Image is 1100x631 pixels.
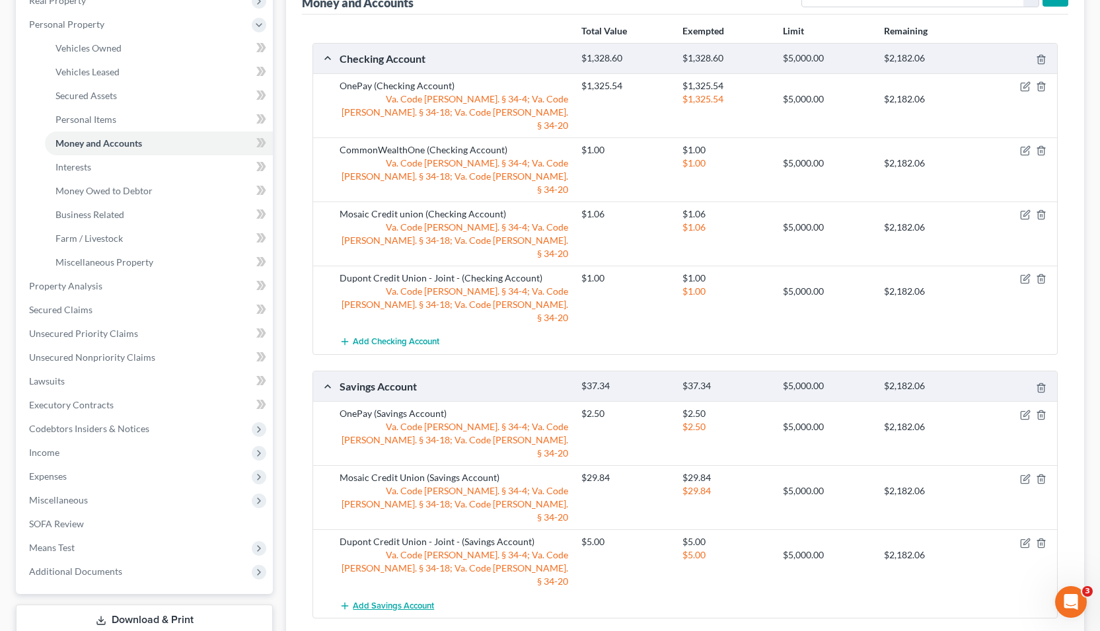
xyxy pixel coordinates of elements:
[575,143,675,157] div: $1.00
[333,143,575,157] div: CommonWealthOne (Checking Account)
[333,379,575,393] div: Savings Account
[676,157,776,170] div: $1.00
[776,221,877,234] div: $5,000.00
[877,157,978,170] div: $2,182.06
[575,79,675,93] div: $1,325.54
[55,137,142,149] span: Money and Accounts
[877,285,978,298] div: $2,182.06
[45,131,273,155] a: Money and Accounts
[676,93,776,106] div: $1,325.54
[29,542,75,553] span: Means Test
[575,272,675,285] div: $1.00
[884,25,928,36] strong: Remaining
[676,285,776,298] div: $1.00
[333,93,575,132] div: Va. Code [PERSON_NAME]. § 34-4; Va. Code [PERSON_NAME]. § 34-18; Va. Code [PERSON_NAME]. § 34-20
[55,233,123,244] span: Farm / Livestock
[575,407,675,420] div: $2.50
[877,93,978,106] div: $2,182.06
[45,60,273,84] a: Vehicles Leased
[776,548,877,562] div: $5,000.00
[18,298,273,322] a: Secured Claims
[333,420,575,460] div: Va. Code [PERSON_NAME]. § 34-4; Va. Code [PERSON_NAME]. § 34-18; Va. Code [PERSON_NAME]. § 34-20
[1082,586,1093,597] span: 3
[45,84,273,108] a: Secured Assets
[676,471,776,484] div: $29.84
[333,535,575,548] div: Dupont Credit Union - Joint - (Savings Account)
[29,566,122,577] span: Additional Documents
[676,484,776,498] div: $29.84
[55,114,116,125] span: Personal Items
[18,274,273,298] a: Property Analysis
[776,420,877,433] div: $5,000.00
[55,42,122,54] span: Vehicles Owned
[45,227,273,250] a: Farm / Livestock
[676,420,776,433] div: $2.50
[333,285,575,324] div: Va. Code [PERSON_NAME]. § 34-4; Va. Code [PERSON_NAME]. § 34-18; Va. Code [PERSON_NAME]. § 34-20
[18,346,273,369] a: Unsecured Nonpriority Claims
[29,328,138,339] span: Unsecured Priority Claims
[682,25,724,36] strong: Exempted
[29,352,155,363] span: Unsecured Nonpriority Claims
[29,423,149,434] span: Codebtors Insiders & Notices
[877,484,978,498] div: $2,182.06
[676,207,776,221] div: $1.06
[333,407,575,420] div: OnePay (Savings Account)
[333,207,575,221] div: Mosaic Credit union (Checking Account)
[776,157,877,170] div: $5,000.00
[333,272,575,285] div: Dupont Credit Union - Joint - (Checking Account)
[29,375,65,387] span: Lawsuits
[18,322,273,346] a: Unsecured Priority Claims
[45,155,273,179] a: Interests
[676,79,776,93] div: $1,325.54
[333,221,575,260] div: Va. Code [PERSON_NAME]. § 34-4; Va. Code [PERSON_NAME]. § 34-18; Va. Code [PERSON_NAME]. § 34-20
[55,256,153,268] span: Miscellaneous Property
[877,420,978,433] div: $2,182.06
[45,179,273,203] a: Money Owed to Debtor
[676,548,776,562] div: $5.00
[353,601,434,611] span: Add Savings Account
[676,407,776,420] div: $2.50
[776,93,877,106] div: $5,000.00
[676,272,776,285] div: $1.00
[340,593,434,618] button: Add Savings Account
[676,143,776,157] div: $1.00
[333,157,575,196] div: Va. Code [PERSON_NAME]. § 34-4; Va. Code [PERSON_NAME]. § 34-18; Va. Code [PERSON_NAME]. § 34-20
[575,535,675,548] div: $5.00
[676,52,776,65] div: $1,328.60
[877,221,978,234] div: $2,182.06
[340,330,439,354] button: Add Checking Account
[575,380,675,392] div: $37.34
[18,393,273,417] a: Executory Contracts
[45,250,273,274] a: Miscellaneous Property
[575,207,675,221] div: $1.06
[29,447,59,458] span: Income
[29,304,92,315] span: Secured Claims
[776,285,877,298] div: $5,000.00
[45,203,273,227] a: Business Related
[676,535,776,548] div: $5.00
[676,380,776,392] div: $37.34
[333,471,575,484] div: Mosaic Credit Union (Savings Account)
[55,185,153,196] span: Money Owed to Debtor
[676,221,776,234] div: $1.06
[353,337,439,348] span: Add Checking Account
[333,548,575,588] div: Va. Code [PERSON_NAME]. § 34-4; Va. Code [PERSON_NAME]. § 34-18; Va. Code [PERSON_NAME]. § 34-20
[333,484,575,524] div: Va. Code [PERSON_NAME]. § 34-4; Va. Code [PERSON_NAME]. § 34-18; Va. Code [PERSON_NAME]. § 34-20
[55,90,117,101] span: Secured Assets
[1055,586,1087,618] iframe: Intercom live chat
[877,380,978,392] div: $2,182.06
[18,512,273,536] a: SOFA Review
[55,161,91,172] span: Interests
[581,25,627,36] strong: Total Value
[776,380,877,392] div: $5,000.00
[333,79,575,93] div: OnePay (Checking Account)
[29,399,114,410] span: Executory Contracts
[29,518,84,529] span: SOFA Review
[29,19,104,30] span: Personal Property
[29,494,88,505] span: Miscellaneous
[29,280,102,291] span: Property Analysis
[333,52,575,65] div: Checking Account
[55,66,120,77] span: Vehicles Leased
[45,108,273,131] a: Personal Items
[575,52,675,65] div: $1,328.60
